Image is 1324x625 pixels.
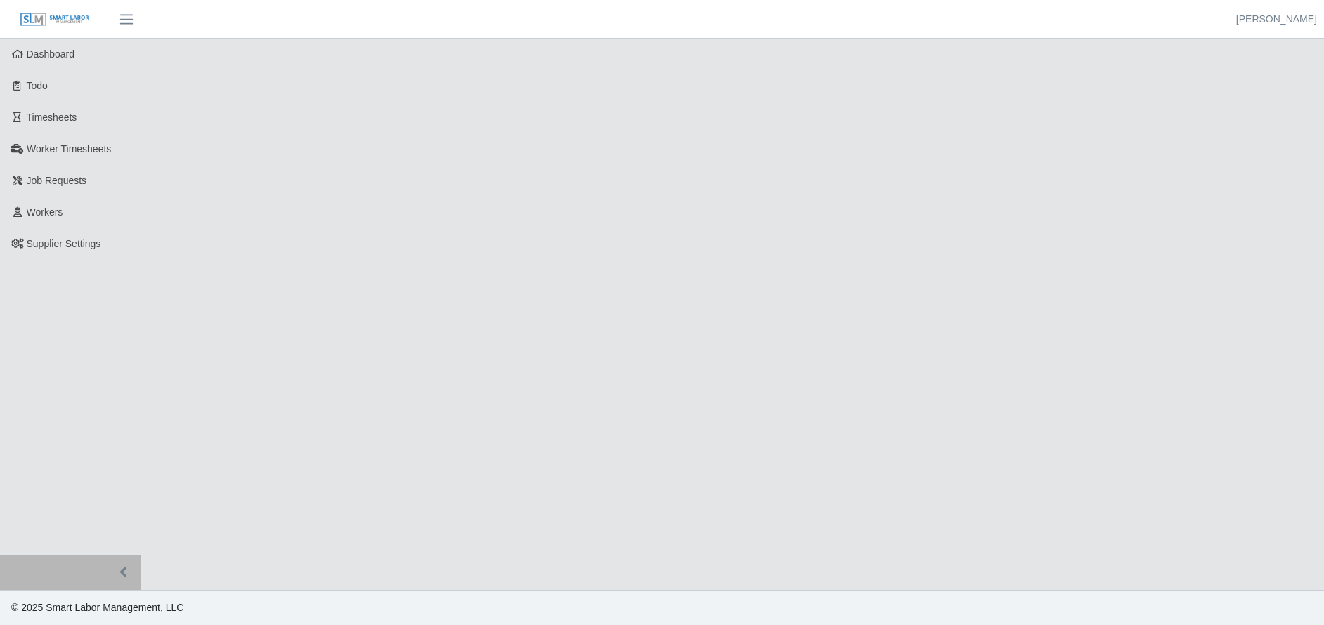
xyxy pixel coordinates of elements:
[27,206,63,218] span: Workers
[20,12,90,27] img: SLM Logo
[1236,12,1317,27] a: [PERSON_NAME]
[27,80,48,91] span: Todo
[27,238,101,249] span: Supplier Settings
[11,602,183,613] span: © 2025 Smart Labor Management, LLC
[27,48,75,60] span: Dashboard
[27,143,111,154] span: Worker Timesheets
[27,112,77,123] span: Timesheets
[27,175,87,186] span: Job Requests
